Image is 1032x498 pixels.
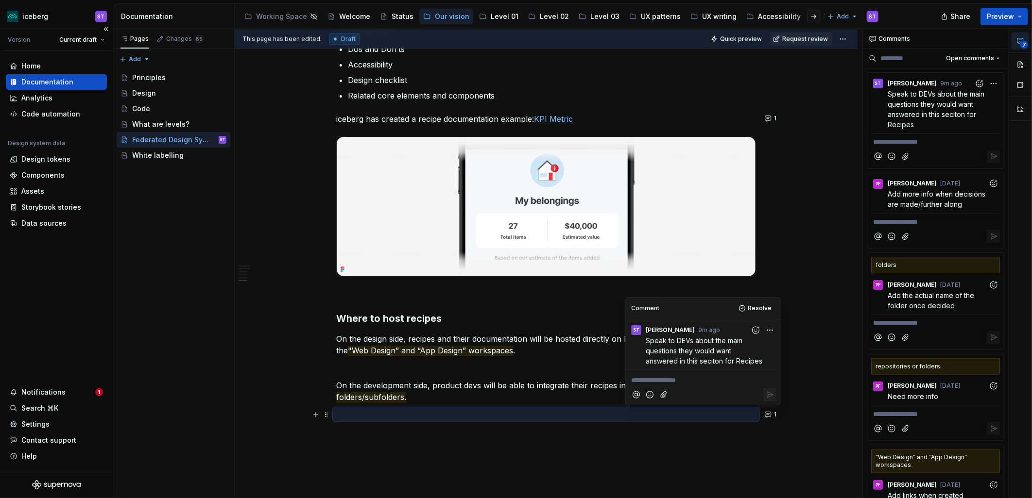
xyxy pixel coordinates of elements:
[132,88,156,98] div: Design
[736,301,776,315] button: Resolve
[987,380,1000,393] button: Add reaction
[641,12,681,21] div: UX patterns
[749,323,762,336] button: Add reaction
[117,52,153,66] button: Add
[21,77,73,87] div: Documentation
[888,392,938,400] span: Need more info
[980,8,1028,25] button: Preview
[540,12,569,21] div: Level 02
[643,388,656,401] button: Add emoji
[837,13,849,20] span: Add
[336,113,756,125] p: iceberg has created a recipe documentation example:
[774,115,776,122] span: 1
[6,199,107,215] a: Storybook stories
[763,323,776,336] button: More
[166,35,204,43] div: Changes
[132,135,212,145] div: Federated Design System
[336,380,756,403] p: shared
[21,202,81,212] div: Storybook stories
[6,432,107,448] button: Contact support
[117,70,230,85] a: Principles
[6,106,107,122] a: Code automation
[21,403,58,413] div: Search ⌘K
[242,35,322,43] span: This page has been edited.
[32,480,81,490] svg: Supernova Logo
[117,85,230,101] a: Design
[899,230,912,243] button: Attach files
[117,148,230,163] a: White labelling
[871,315,1000,328] div: Composer editor
[6,74,107,90] a: Documentation
[117,116,230,132] a: What are levels?
[21,387,66,397] div: Notifications
[876,281,880,289] div: PF
[220,135,225,145] div: ST
[21,419,50,429] div: Settings
[871,214,1000,227] div: Composer editor
[871,406,1000,419] div: Composer editor
[241,7,823,26] div: Page tree
[871,331,884,344] button: Mention someone
[435,12,469,21] div: Our vision
[646,326,695,334] span: [PERSON_NAME]
[987,478,1000,491] button: Add reaction
[117,132,230,148] a: Federated Design SystemST
[946,54,994,62] span: Open comments
[888,80,937,87] span: [PERSON_NAME]
[6,416,107,432] a: Settings
[899,422,912,435] button: Attach files
[625,9,685,24] a: UX patterns
[194,35,204,43] span: 65
[419,9,473,24] a: Our vision
[888,190,987,208] span: Add more info when decisions are made/further along
[942,51,1004,65] button: Open comments
[575,9,623,24] a: Level 03
[646,336,763,365] span: Speak to DEVs about the main questions they would want answered in this seciton for Recipes
[630,372,776,385] div: Composer editor
[55,33,109,47] button: Current draft
[687,9,740,24] a: UX writing
[720,35,762,43] span: Quick preview
[98,13,105,20] div: ST
[871,150,884,163] button: Mention someone
[117,101,230,116] a: Code
[2,6,111,27] button: icebergST
[987,177,1000,190] button: Add reaction
[6,183,107,199] a: Assets
[702,12,737,21] div: UX writing
[632,304,660,312] div: Comment
[871,230,884,243] button: Mention someone
[21,61,41,71] div: Home
[6,151,107,167] a: Design tokens
[875,80,881,87] div: ST
[348,346,513,356] span: "Web Design” and “App Design” workspaces
[21,186,44,196] div: Assets
[6,448,107,464] button: Help
[936,8,977,25] button: Share
[336,312,756,325] h3: Where to host recipes
[132,150,184,160] div: White labelling
[885,422,898,435] button: Add emoji
[869,13,877,20] div: ST
[871,133,1000,147] div: Composer editor
[876,382,880,390] div: PF
[59,36,97,44] span: Current draft
[21,435,76,445] div: Contact support
[99,22,113,36] button: Collapse sidebar
[888,180,937,187] span: [PERSON_NAME]
[774,411,776,418] span: 1
[6,167,107,183] a: Components
[21,154,70,164] div: Design tokens
[758,12,801,21] div: Accessibility
[524,9,573,24] a: Level 02
[888,90,986,129] span: Speak to DEVs about the main questions they would want answered in this seciton for Recipes
[630,388,643,401] button: Mention someone
[6,400,107,416] button: Search ⌘K
[762,112,781,125] button: 1
[950,12,970,21] span: Share
[8,139,65,147] div: Design system data
[633,326,639,334] div: ST
[6,58,107,74] a: Home
[871,449,1000,473] div: "Web Design” and “App Design” workspaces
